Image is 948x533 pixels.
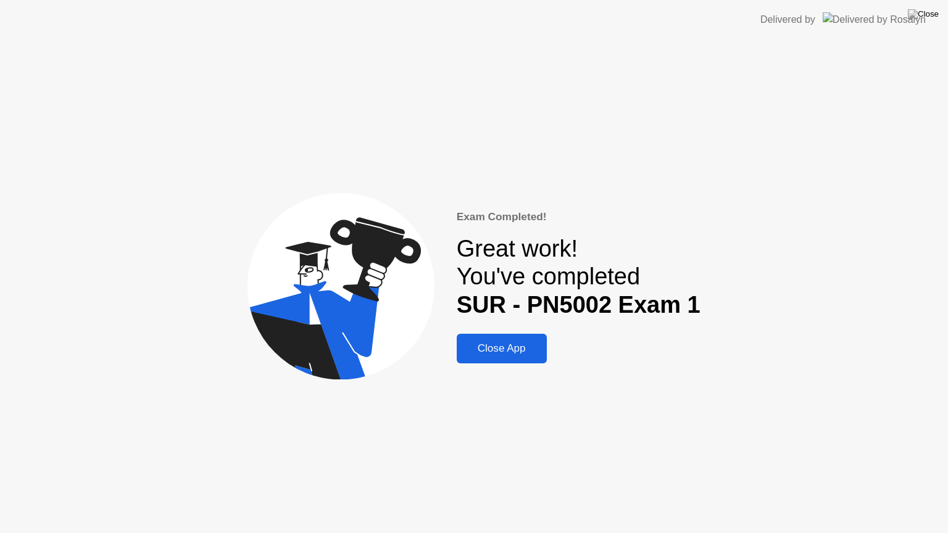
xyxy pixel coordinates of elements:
img: Close [908,9,939,19]
div: Close App [460,342,543,355]
div: Great work! You've completed [457,235,701,320]
div: Delivered by [760,12,815,27]
button: Close App [457,334,547,363]
div: Exam Completed! [457,209,701,225]
img: Delivered by Rosalyn [823,12,926,27]
b: SUR - PN5002 Exam 1 [457,292,701,318]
